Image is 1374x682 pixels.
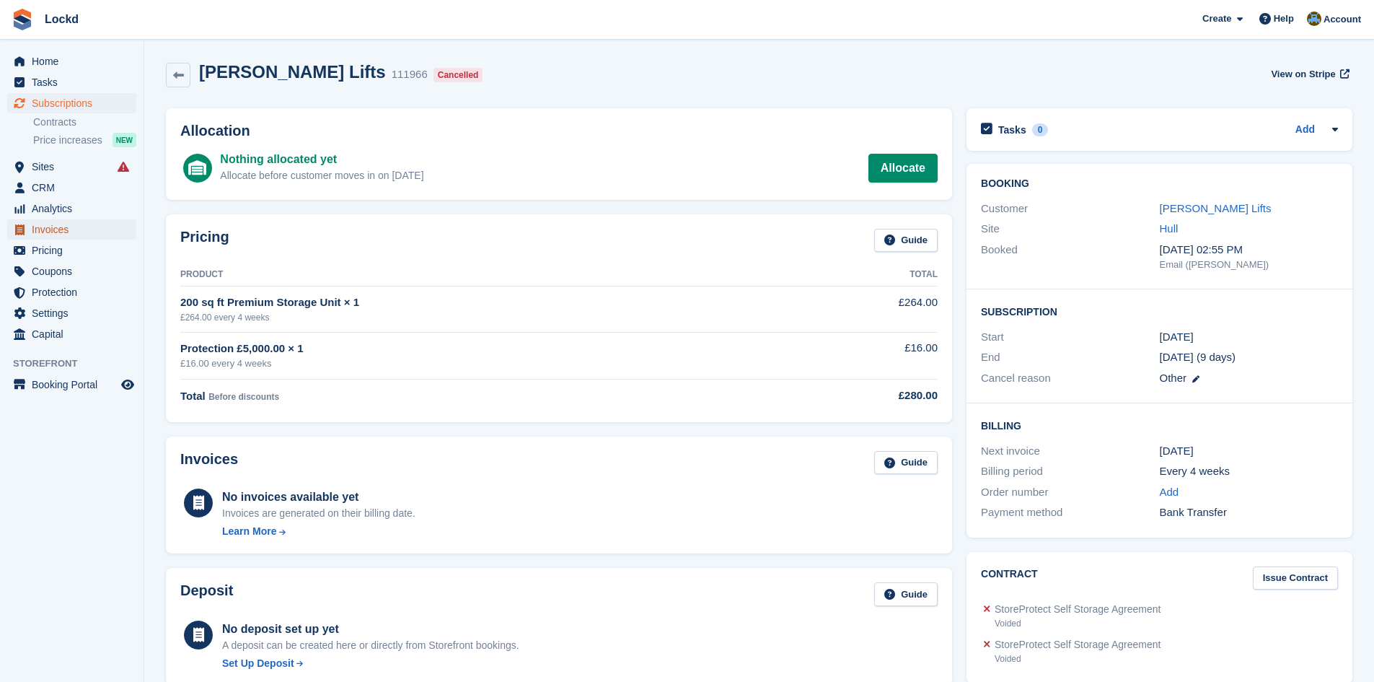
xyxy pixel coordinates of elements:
[981,418,1338,432] h2: Billing
[7,198,136,219] a: menu
[7,282,136,302] a: menu
[874,451,938,475] a: Guide
[7,157,136,177] a: menu
[118,161,129,172] i: Smart entry sync failures have occurred
[981,567,1038,590] h2: Contract
[995,637,1161,652] div: StoreProtect Self Storage Agreement
[1274,12,1294,26] span: Help
[1324,12,1361,27] span: Account
[981,178,1338,190] h2: Booking
[995,602,1161,617] div: StoreProtect Self Storage Agreement
[1253,567,1338,590] a: Issue Contract
[1032,123,1049,136] div: 0
[12,9,33,30] img: stora-icon-8386f47178a22dfd0bd8f6a31ec36ba5ce8667c1dd55bd0f319d3a0aa187defe.svg
[180,451,238,475] h2: Invoices
[32,93,118,113] span: Subscriptions
[222,524,276,539] div: Learn More
[32,198,118,219] span: Analytics
[32,324,118,344] span: Capital
[7,303,136,323] a: menu
[32,303,118,323] span: Settings
[1295,122,1315,139] a: Add
[32,375,118,395] span: Booking Portal
[13,357,144,371] span: Storefront
[981,304,1338,318] h2: Subscription
[7,178,136,198] a: menu
[222,656,519,671] a: Set Up Deposit
[32,157,118,177] span: Sites
[32,261,118,281] span: Coupons
[39,7,84,31] a: Lockd
[1160,504,1338,521] div: Bank Transfer
[1271,67,1335,82] span: View on Stripe
[7,324,136,344] a: menu
[199,62,386,82] h2: [PERSON_NAME] Lifts
[981,463,1159,480] div: Billing period
[802,287,938,332] td: £264.00
[1307,12,1321,26] img: Paul Budding
[180,229,229,253] h2: Pricing
[113,133,136,147] div: NEW
[1160,443,1338,460] div: [DATE]
[32,240,118,261] span: Pricing
[1265,62,1352,86] a: View on Stripe
[392,66,428,83] div: 111966
[33,132,136,148] a: Price increases NEW
[32,178,118,198] span: CRM
[222,489,415,506] div: No invoices available yet
[208,392,279,402] span: Before discounts
[32,51,118,71] span: Home
[119,376,136,393] a: Preview store
[7,93,136,113] a: menu
[222,524,415,539] a: Learn More
[981,504,1159,521] div: Payment method
[998,123,1026,136] h2: Tasks
[995,652,1161,665] div: Voided
[1160,242,1338,258] div: [DATE] 02:55 PM
[180,357,802,371] div: £16.00 every 4 weeks
[1160,202,1272,214] a: [PERSON_NAME] Lifts
[32,219,118,240] span: Invoices
[1160,484,1179,501] a: Add
[802,332,938,379] td: £16.00
[7,261,136,281] a: menu
[981,370,1159,387] div: Cancel reason
[32,72,118,92] span: Tasks
[433,68,483,82] div: Cancelled
[222,638,519,653] p: A deposit can be created here or directly from Storefront bookings.
[1160,351,1236,363] span: [DATE] (9 days)
[874,582,938,606] a: Guide
[7,375,136,395] a: menu
[180,311,802,324] div: £264.00 every 4 weeks
[1160,463,1338,480] div: Every 4 weeks
[981,221,1159,237] div: Site
[220,168,423,183] div: Allocate before customer moves in on [DATE]
[7,72,136,92] a: menu
[1160,372,1187,384] span: Other
[180,341,802,357] div: Protection £5,000.00 × 1
[802,263,938,287] th: Total
[7,51,136,71] a: menu
[220,151,423,168] div: Nothing allocated yet
[222,621,519,638] div: No deposit set up yet
[222,506,415,521] div: Invoices are generated on their billing date.
[180,123,938,139] h2: Allocation
[180,263,802,287] th: Product
[1160,329,1194,346] time: 2025-10-15 00:00:00 UTC
[1160,258,1338,272] div: Email ([PERSON_NAME])
[981,242,1159,272] div: Booked
[995,617,1161,630] div: Voided
[874,229,938,253] a: Guide
[981,201,1159,217] div: Customer
[32,282,118,302] span: Protection
[981,443,1159,460] div: Next invoice
[222,656,294,671] div: Set Up Deposit
[868,154,938,183] a: Allocate
[180,294,802,311] div: 200 sq ft Premium Storage Unit × 1
[981,484,1159,501] div: Order number
[981,349,1159,366] div: End
[7,240,136,261] a: menu
[33,134,102,147] span: Price increases
[33,115,136,129] a: Contracts
[1160,222,1179,235] a: Hull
